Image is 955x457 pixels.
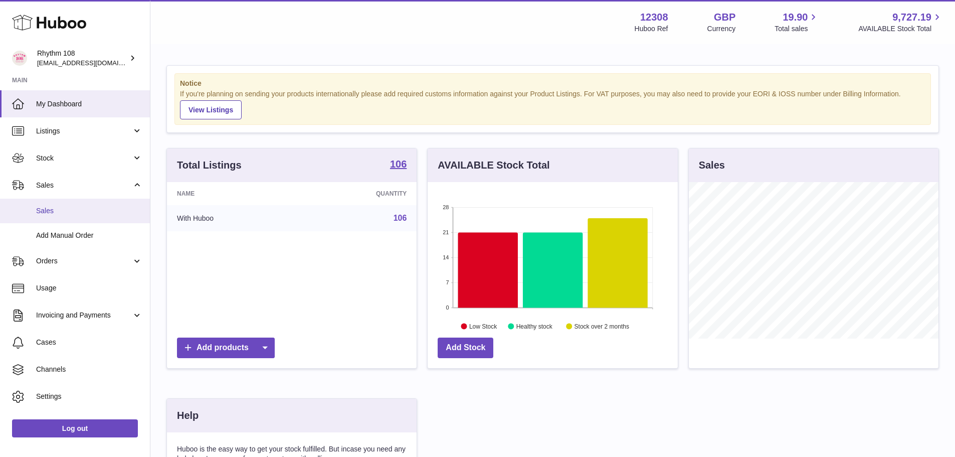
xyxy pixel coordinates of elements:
text: Low Stock [469,323,497,330]
span: Stock [36,154,132,163]
th: Quantity [299,182,417,205]
strong: Notice [180,79,925,88]
text: 21 [443,229,449,235]
div: Currency [707,24,736,34]
h3: Total Listings [177,159,242,172]
span: 9,727.19 [892,11,931,24]
div: If you're planning on sending your products internationally please add required customs informati... [180,89,925,119]
span: Cases [36,338,142,347]
text: 28 [443,204,449,210]
span: My Dashboard [36,99,142,109]
a: Add products [177,338,275,358]
a: View Listings [180,100,242,119]
th: Name [167,182,299,205]
span: Sales [36,181,132,190]
span: Settings [36,392,142,401]
span: Orders [36,256,132,266]
span: Sales [36,206,142,216]
span: [EMAIL_ADDRESS][DOMAIN_NAME] [37,59,147,67]
a: 106 [390,159,407,171]
h3: Help [177,409,199,422]
img: internalAdmin-12308@internal.huboo.com [12,51,27,66]
text: Healthy stock [516,323,553,330]
text: 7 [446,279,449,285]
span: AVAILABLE Stock Total [858,24,943,34]
div: Rhythm 108 [37,49,127,68]
text: 0 [446,304,449,311]
h3: Sales [699,159,725,172]
td: With Huboo [167,205,299,231]
span: Add Manual Order [36,231,142,240]
strong: 106 [390,159,407,169]
a: 106 [394,214,407,222]
a: 9,727.19 AVAILABLE Stock Total [858,11,943,34]
span: Invoicing and Payments [36,311,132,320]
text: 14 [443,254,449,260]
text: Stock over 2 months [575,323,629,330]
strong: 12308 [640,11,668,24]
h3: AVAILABLE Stock Total [438,159,549,172]
a: 19.90 Total sales [775,11,819,34]
strong: GBP [714,11,735,24]
span: Channels [36,365,142,374]
span: 19.90 [783,11,808,24]
a: Add Stock [438,338,493,358]
a: Log out [12,419,138,437]
div: Huboo Ref [635,24,668,34]
span: Total sales [775,24,819,34]
span: Listings [36,126,132,136]
span: Usage [36,283,142,293]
